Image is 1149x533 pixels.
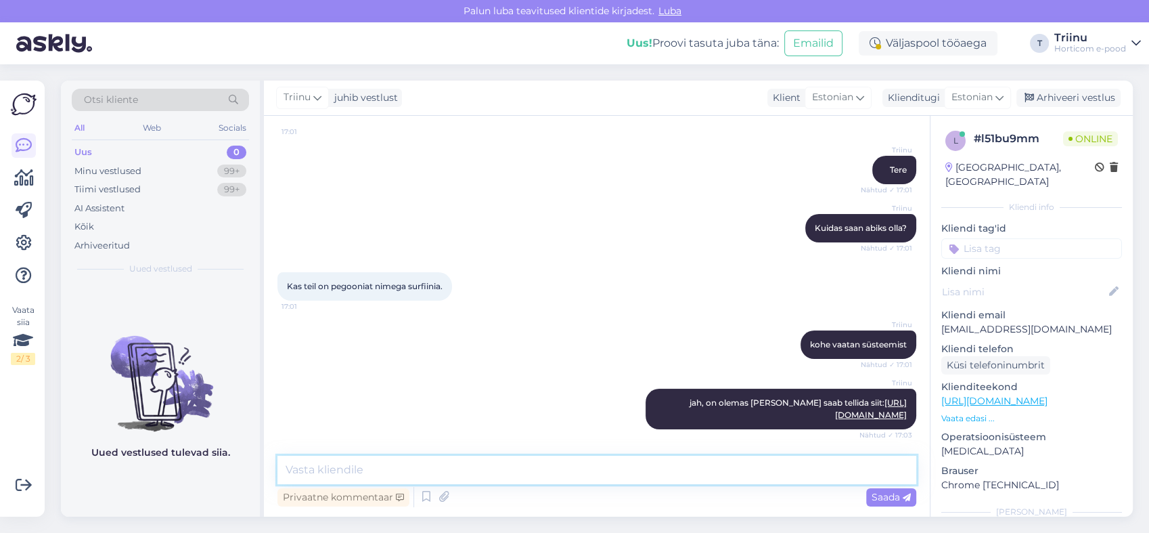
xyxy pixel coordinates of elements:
span: 17:01 [281,301,332,312]
span: Triinu [861,203,912,213]
span: Estonian [812,90,853,105]
span: Saada [872,491,911,503]
div: Minu vestlused [74,165,141,178]
div: Uus [74,146,92,159]
input: Lisa nimi [942,284,1106,299]
div: Socials [216,119,249,137]
div: # l51bu9mm [974,131,1063,147]
span: Nähtud ✓ 17:01 [861,185,912,195]
img: Askly Logo [11,91,37,117]
div: juhib vestlust [329,91,398,105]
a: TriinuHorticom e-pood [1054,33,1141,54]
div: Väljaspool tööaega [859,31,997,56]
div: Küsi telefoninumbrit [941,356,1050,375]
div: Horticom e-pood [1054,43,1126,54]
span: Nähtud ✓ 17:01 [861,360,912,370]
div: Kliendi info [941,201,1122,213]
span: Luba [654,5,685,17]
p: Klienditeekond [941,380,1122,394]
p: Kliendi tag'id [941,221,1122,236]
div: T [1030,34,1049,53]
a: [URL][DOMAIN_NAME] [941,395,1047,407]
div: All [72,119,87,137]
div: [GEOGRAPHIC_DATA], [GEOGRAPHIC_DATA] [945,161,1095,189]
button: Emailid [784,30,842,56]
p: Uued vestlused tulevad siia. [91,446,230,460]
span: Triinu [284,90,311,105]
p: [EMAIL_ADDRESS][DOMAIN_NAME] [941,322,1122,337]
div: Klient [767,91,801,105]
input: Lisa tag [941,238,1122,259]
div: 0 [227,146,246,159]
span: Nähtud ✓ 17:03 [859,430,912,440]
span: Online [1063,131,1118,146]
div: 2 / 3 [11,353,35,365]
div: Kõik [74,220,94,234]
div: Triinu [1054,33,1126,43]
div: Web [140,119,164,137]
div: Vaata siia [11,304,35,365]
p: Chrome [TECHNICAL_ID] [941,478,1122,492]
p: [MEDICAL_DATA] [941,444,1122,459]
span: Tere [890,165,907,175]
p: Vaata edasi ... [941,412,1122,425]
span: jah, on olemas [PERSON_NAME] saab tellida siit: [690,398,907,420]
b: Uus! [627,37,652,49]
span: Otsi kliente [84,93,138,107]
div: [PERSON_NAME] [941,506,1122,518]
span: 17:01 [281,127,332,137]
div: AI Assistent [74,202,125,215]
div: 99+ [217,183,246,196]
div: Arhiveeri vestlus [1016,89,1121,107]
div: Tiimi vestlused [74,183,141,196]
span: Nähtud ✓ 17:01 [861,243,912,253]
span: l [953,135,958,146]
div: Arhiveeritud [74,239,130,253]
img: No chats [61,312,260,433]
p: Operatsioonisüsteem [941,430,1122,444]
span: Triinu [861,320,912,330]
p: Brauser [941,464,1122,478]
span: Triinu [861,145,912,155]
div: Proovi tasuta juba täna: [627,35,779,51]
span: Kas teil on pegooniat nimega surfiinia. [287,281,443,291]
p: Kliendi email [941,308,1122,322]
span: Kuidas saan abiks olla? [815,223,907,233]
span: kohe vaatan süsteemist [810,339,907,349]
p: Kliendi nimi [941,264,1122,278]
span: Estonian [951,90,993,105]
div: Klienditugi [882,91,940,105]
div: 99+ [217,165,246,178]
p: Kliendi telefon [941,342,1122,356]
div: Privaatne kommentaar [277,488,409,507]
span: Uued vestlused [129,263,192,275]
span: Triinu [861,378,912,388]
